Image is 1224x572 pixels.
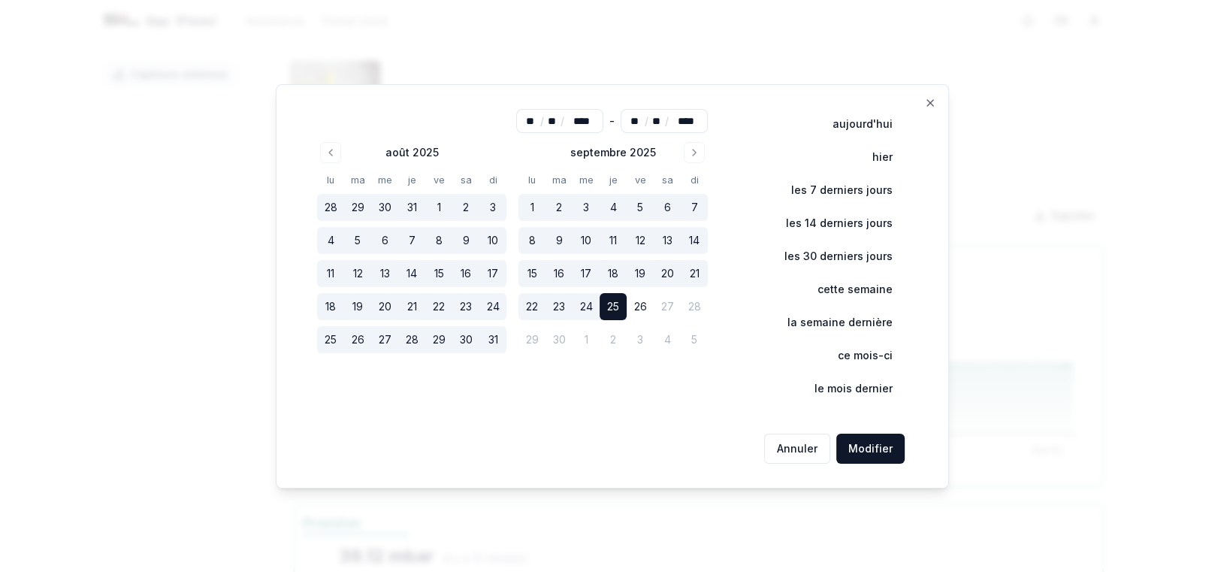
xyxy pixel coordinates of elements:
button: 4 [600,194,627,221]
button: 1 [425,194,452,221]
button: 16 [546,260,573,287]
button: 10 [479,227,506,254]
button: 17 [479,260,506,287]
button: 23 [546,293,573,320]
button: Go to previous month [320,142,341,163]
button: 23 [452,293,479,320]
button: 11 [317,260,344,287]
button: 24 [573,293,600,320]
button: les 7 derniers jours [760,175,905,205]
th: mardi [546,172,573,188]
button: Modifier [836,434,905,464]
button: 2 [452,194,479,221]
button: 25 [317,326,344,353]
th: dimanche [681,172,708,188]
button: 24 [479,293,506,320]
button: 19 [344,293,371,320]
button: 8 [425,227,452,254]
button: 15 [518,260,546,287]
button: 18 [317,293,344,320]
div: septembre 2025 [570,145,656,160]
button: 26 [344,326,371,353]
button: le mois dernier [783,374,905,404]
button: 6 [371,227,398,254]
button: les 30 derniers jours [753,241,905,271]
button: 31 [398,194,425,221]
button: 1 [518,194,546,221]
button: 28 [398,326,425,353]
button: 27 [371,326,398,353]
button: 7 [398,227,425,254]
button: 17 [573,260,600,287]
button: 11 [600,227,627,254]
th: jeudi [398,172,425,188]
th: dimanche [479,172,506,188]
button: 12 [627,227,654,254]
button: 10 [573,227,600,254]
button: 22 [518,293,546,320]
button: 9 [546,227,573,254]
button: 25 [600,293,627,320]
th: vendredi [627,172,654,188]
button: 20 [654,260,681,287]
button: 28 [317,194,344,221]
th: mercredi [371,172,398,188]
button: 21 [681,260,708,287]
button: 2 [546,194,573,221]
button: Annuler [764,434,830,464]
button: la semaine dernière [756,307,905,337]
th: vendredi [425,172,452,188]
span: / [665,113,669,129]
button: 3 [573,194,600,221]
button: 4 [317,227,344,254]
button: 22 [425,293,452,320]
button: 3 [479,194,506,221]
button: 15 [425,260,452,287]
button: 7 [681,194,708,221]
span: / [561,113,564,129]
button: hier [841,142,905,172]
button: 6 [654,194,681,221]
button: 18 [600,260,627,287]
button: 5 [344,227,371,254]
th: samedi [452,172,479,188]
th: jeudi [600,172,627,188]
span: / [645,113,648,129]
button: aujourd'hui [801,109,905,139]
button: 8 [518,227,546,254]
th: lundi [518,172,546,188]
button: 20 [371,293,398,320]
th: mercredi [573,172,600,188]
button: 5 [627,194,654,221]
button: 19 [627,260,654,287]
button: 29 [344,194,371,221]
button: 9 [452,227,479,254]
button: 29 [425,326,452,353]
span: / [540,113,544,129]
button: 26 [627,293,654,320]
th: mardi [344,172,371,188]
div: - [609,109,615,133]
button: 13 [654,227,681,254]
button: les 14 derniers jours [754,208,905,238]
button: 31 [479,326,506,353]
button: 30 [371,194,398,221]
button: 12 [344,260,371,287]
button: cette semaine [786,274,905,304]
button: 16 [452,260,479,287]
div: août 2025 [385,145,438,160]
button: 30 [452,326,479,353]
button: ce mois-ci [806,340,905,371]
button: 14 [681,227,708,254]
button: 14 [398,260,425,287]
th: lundi [317,172,344,188]
button: 13 [371,260,398,287]
button: Go to next month [684,142,705,163]
button: 21 [398,293,425,320]
th: samedi [654,172,681,188]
